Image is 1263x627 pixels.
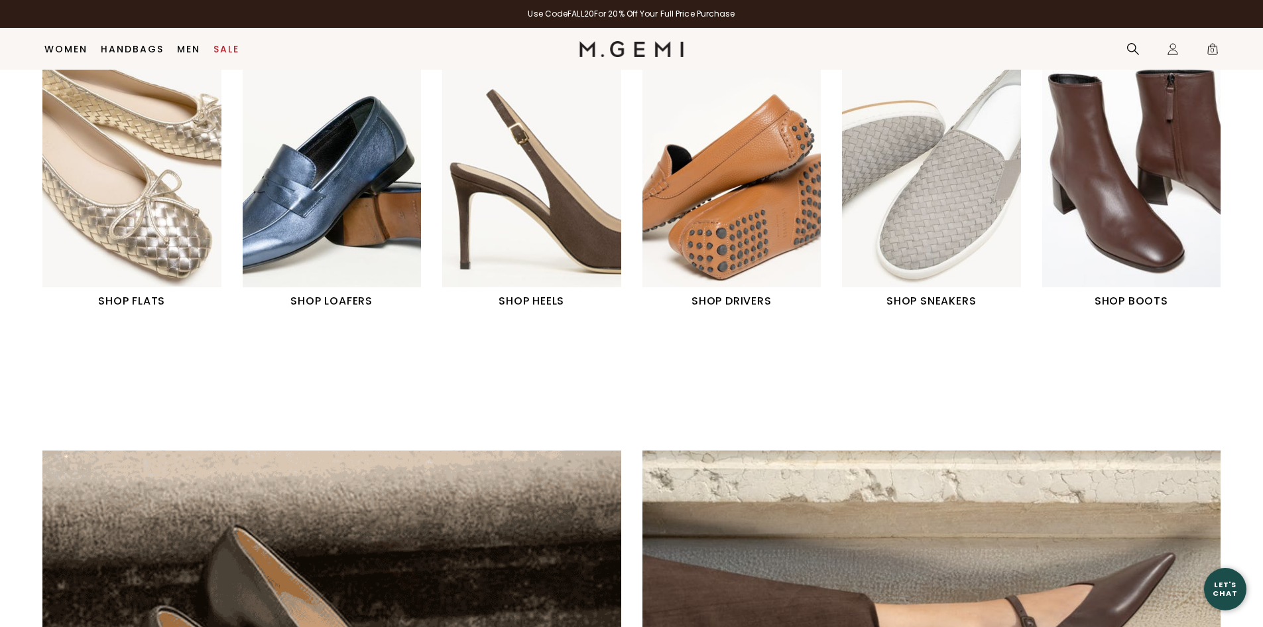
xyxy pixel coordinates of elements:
[1042,293,1221,309] h1: SHOP BOOTS
[442,293,621,309] h1: SHOP HEELS
[568,8,594,19] strong: FALL20
[1042,64,1221,309] a: SHOP BOOTS
[579,41,684,57] img: M.Gemi
[842,64,1021,309] a: SHOP SNEAKERS
[842,64,1042,309] div: 5 / 6
[44,44,88,54] a: Women
[442,64,642,309] div: 3 / 6
[442,64,621,309] a: SHOP HEELS
[213,44,239,54] a: Sale
[842,293,1021,309] h1: SHOP SNEAKERS
[42,293,221,309] h1: SHOP FLATS
[243,64,422,309] a: SHOP LOAFERS
[42,64,243,309] div: 1 / 6
[642,293,821,309] h1: SHOP DRIVERS
[1206,45,1219,58] span: 0
[177,44,200,54] a: Men
[243,64,443,309] div: 2 / 6
[642,64,821,309] a: SHOP DRIVERS
[1042,64,1242,309] div: 6 / 6
[101,44,164,54] a: Handbags
[1204,581,1246,597] div: Let's Chat
[243,293,422,309] h1: SHOP LOAFERS
[42,64,221,309] a: SHOP FLATS
[642,64,843,309] div: 4 / 6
